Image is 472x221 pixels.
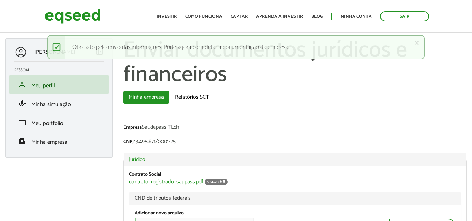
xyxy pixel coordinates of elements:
[123,91,169,104] a: Minha empresa
[45,7,101,25] img: EqSeed
[31,138,67,147] span: Minha empresa
[157,14,177,19] a: Investir
[129,157,461,162] a: Jurídico
[415,39,419,46] a: ×
[34,49,75,56] p: [PERSON_NAME]
[14,68,109,72] h2: Pessoal
[18,99,26,108] span: finance_mode
[123,140,134,145] label: CNPJ
[14,118,104,126] a: workMeu portfólio
[185,14,222,19] a: Como funciona
[129,172,161,177] label: Contrato Social
[341,14,372,19] a: Minha conta
[14,80,104,89] a: personMeu perfil
[18,80,26,89] span: person
[14,137,104,145] a: apartmentMinha empresa
[9,132,109,150] li: Minha empresa
[123,38,467,88] h1: Enviar documentos jurídicos e financeiros
[47,35,425,59] div: Obrigado pelo envio das informações. Pode agora completar a documentação da empresa.
[123,125,142,130] label: Empresa
[123,125,467,132] div: Saudepass TEch
[31,81,55,90] span: Meu perfil
[129,179,203,185] a: contrato_registrado_saupass.pdf
[14,99,104,108] a: finance_modeMinha simulação
[256,14,303,19] a: Aprenda a investir
[9,113,109,132] li: Meu portfólio
[380,11,429,21] a: Sair
[9,94,109,113] li: Minha simulação
[170,91,214,104] a: Relatórios SCT
[123,139,467,146] div: 13.495.871/0001-75
[18,118,26,126] span: work
[205,179,228,185] span: 934.23 KB
[31,119,63,128] span: Meu portfólio
[311,14,323,19] a: Blog
[9,75,109,94] li: Meu perfil
[31,100,71,109] span: Minha simulação
[135,196,456,201] span: CND de tributos federais
[231,14,248,19] a: Captar
[135,211,184,216] label: Adicionar novo arquivo
[18,137,26,145] span: apartment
